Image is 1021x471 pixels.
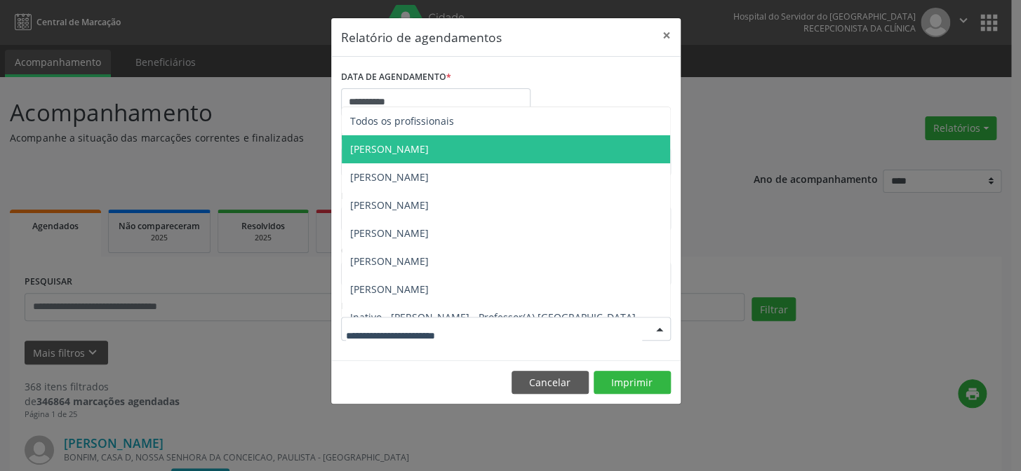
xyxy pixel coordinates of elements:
span: Inativo - [PERSON_NAME] - Professor(A) [GEOGRAPHIC_DATA] [350,310,636,324]
span: [PERSON_NAME] [350,226,429,240]
span: [PERSON_NAME] [350,198,429,212]
button: Cancelar [512,371,589,395]
span: Todos os profissionais [350,114,454,128]
button: Imprimir [594,371,671,395]
label: DATA DE AGENDAMENTO [341,67,451,88]
button: Close [653,18,681,53]
span: [PERSON_NAME] [350,254,429,268]
span: [PERSON_NAME] [350,170,429,184]
h5: Relatório de agendamentos [341,28,502,46]
span: [PERSON_NAME] [350,282,429,296]
span: [PERSON_NAME] [350,142,429,156]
